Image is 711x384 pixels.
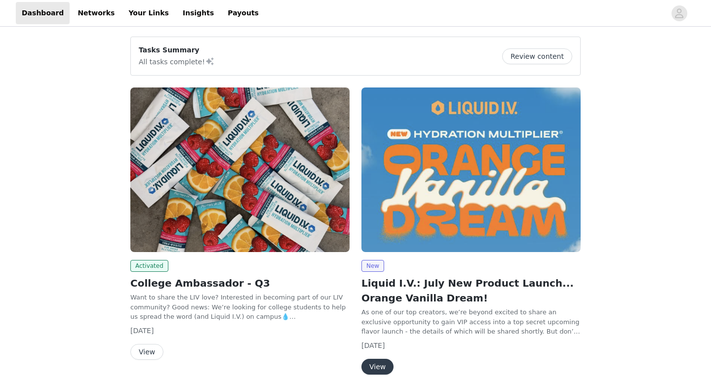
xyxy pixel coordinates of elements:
p: As one of our top creators, we’re beyond excited to share an exclusive opportunity to gain VIP ac... [361,307,581,337]
p: Tasks Summary [139,45,215,55]
h2: Liquid I.V.: July New Product Launch... Orange Vanilla Dream! [361,276,581,305]
a: Insights [177,2,220,24]
a: View [130,348,163,356]
a: Payouts [222,2,265,24]
div: avatar [674,5,684,21]
h2: College Ambassador - Q3 [130,276,350,291]
span: New [361,260,384,272]
a: Your Links [122,2,175,24]
p: All tasks complete! [139,55,215,67]
span: Activated [130,260,168,272]
a: View [361,363,394,371]
span: [DATE] [361,341,385,349]
img: Liquid I.V. [361,87,581,252]
p: Want to share the LIV love? Interested in becoming part of our LIV community? Good news: We’re lo... [130,293,350,322]
a: Networks [72,2,120,24]
span: [DATE] [130,327,154,335]
button: View [361,359,394,375]
button: Review content [502,48,572,64]
button: View [130,344,163,360]
img: Liquid I.V. [130,87,350,252]
a: Dashboard [16,2,70,24]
